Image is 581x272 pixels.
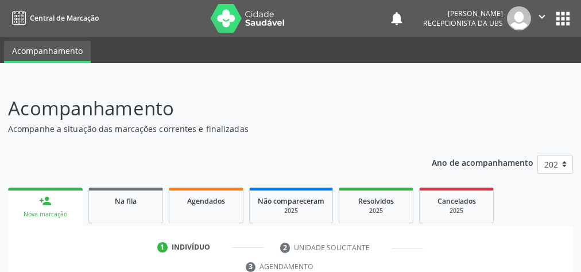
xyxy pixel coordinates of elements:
div: 2025 [428,207,485,215]
p: Ano de acompanhamento [432,155,533,169]
div: Nova marcação [16,210,75,219]
a: Acompanhamento [4,41,91,63]
span: Agendados [187,196,225,206]
span: Recepcionista da UBS [423,18,503,28]
img: img [507,6,531,30]
div: 1 [157,242,168,252]
p: Acompanhe a situação das marcações correntes e finalizadas [8,123,404,135]
div: 2025 [347,207,405,215]
i:  [536,10,548,23]
span: Resolvidos [358,196,394,206]
span: Cancelados [437,196,476,206]
a: Central de Marcação [8,9,99,28]
button: apps [553,9,573,29]
button:  [531,6,553,30]
div: person_add [39,195,52,207]
span: Não compareceram [258,196,324,206]
button: notifications [389,10,405,26]
span: Na fila [115,196,137,206]
p: Acompanhamento [8,94,404,123]
div: [PERSON_NAME] [423,9,503,18]
div: 2025 [258,207,324,215]
div: Indivíduo [172,242,210,252]
span: Central de Marcação [30,13,99,23]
